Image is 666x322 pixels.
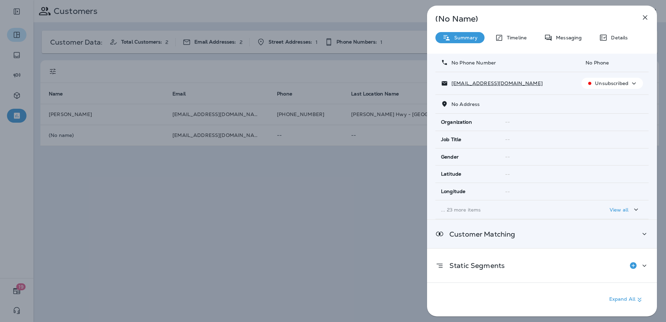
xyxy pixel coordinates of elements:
p: Summary [451,35,478,40]
p: Timeline [503,35,527,40]
p: No Phone Number [448,60,496,66]
p: View all [610,207,628,213]
p: Expand All [609,296,644,304]
span: -- [505,119,510,125]
span: Gender [441,154,459,160]
p: (No Name) [435,16,626,22]
p: ... 23 more items [441,207,570,213]
span: -- [505,136,510,143]
p: Unsubscribed [595,80,628,86]
p: Customer Matching [444,231,515,237]
span: Longitude [441,189,465,194]
span: Job Title [441,137,461,143]
button: View all [607,203,643,216]
p: No Phone [581,60,643,66]
p: [EMAIL_ADDRESS][DOMAIN_NAME] [448,80,543,86]
span: -- [505,171,510,177]
p: No Address [448,101,480,107]
button: Expand All [606,293,646,306]
p: Messaging [552,35,582,40]
p: Static Segments [444,263,505,268]
span: -- [505,154,510,160]
span: -- [505,189,510,195]
span: Latitude [441,171,461,177]
button: Add to Static Segment [626,259,640,273]
span: Organization [441,119,472,125]
p: Details [607,35,628,40]
button: Unsubscribed [581,78,643,89]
